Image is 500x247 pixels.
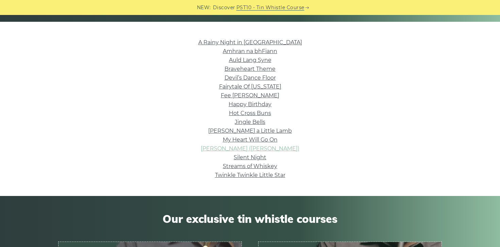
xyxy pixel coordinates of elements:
a: [PERSON_NAME] a Little Lamb [208,128,292,134]
a: PST10 - Tin Whistle Course [236,4,304,12]
a: Jingle Bells [235,119,265,125]
a: My Heart Will Go On [223,136,278,143]
a: Fee [PERSON_NAME] [221,92,279,99]
span: NEW: [197,4,211,12]
a: Auld Lang Syne [229,57,271,63]
span: Discover [213,4,235,12]
a: Amhran na bhFiann [223,48,277,54]
a: Twinkle Twinkle Little Star [215,172,285,178]
a: [PERSON_NAME] ([PERSON_NAME]) [201,145,299,152]
a: Fairytale Of [US_STATE] [219,83,281,90]
a: A Rainy Night in [GEOGRAPHIC_DATA] [198,39,302,46]
a: Hot Cross Buns [229,110,271,116]
span: Our exclusive tin whistle courses [58,212,442,225]
a: Happy Birthday [229,101,271,108]
a: Braveheart Theme [224,66,276,72]
a: Devil’s Dance Floor [224,75,276,81]
a: Streams of Whiskey [223,163,277,169]
a: Silent Night [234,154,266,161]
